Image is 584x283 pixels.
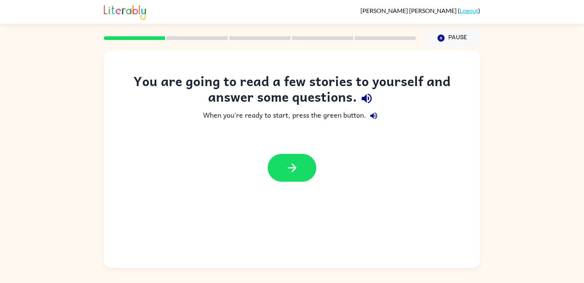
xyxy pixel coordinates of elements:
[425,29,480,47] button: Pause
[119,108,465,123] div: When you're ready to start, press the green button.
[460,7,478,14] a: Logout
[360,7,480,14] div: ( )
[104,3,146,20] img: Literably
[360,7,458,14] span: [PERSON_NAME] [PERSON_NAME]
[119,73,465,108] div: You are going to read a few stories to yourself and answer some questions.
